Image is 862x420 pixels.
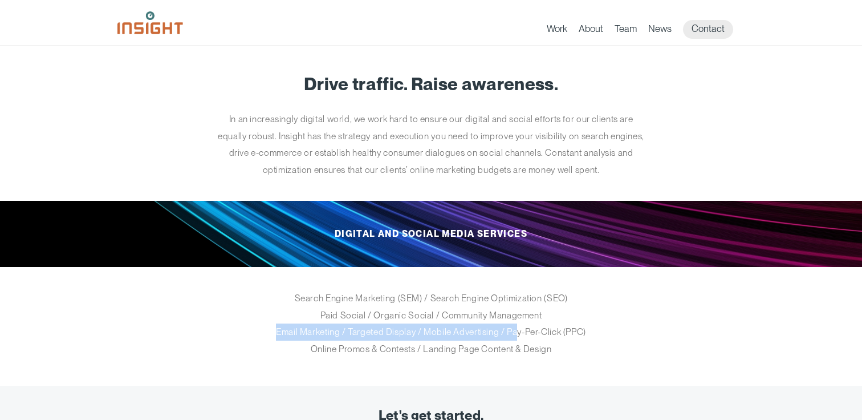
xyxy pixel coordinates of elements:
[547,23,567,39] a: Work
[217,111,645,178] p: In an increasingly digital world, we work hard to ensure our digital and social efforts for our c...
[135,201,727,267] h2: Digital and Social Media Services
[547,20,745,39] nav: primary navigation menu
[117,11,183,34] img: Insight Marketing Design
[683,20,733,39] a: Contact
[579,23,603,39] a: About
[615,23,637,39] a: Team
[648,23,672,39] a: News
[217,290,645,357] p: Search Engine Marketing (SEM) / Search Engine Optimization (SEO) Paid Social / Organic Social / C...
[135,74,727,94] h1: Drive traffic. Raise awareness.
